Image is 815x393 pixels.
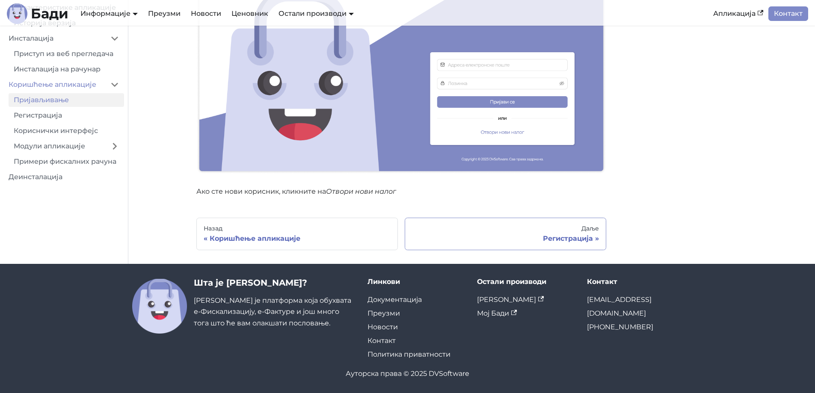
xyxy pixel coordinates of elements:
[405,218,606,250] a: ДаљеРегистрација
[196,218,606,250] nav: странице докумената
[7,3,27,24] img: Лого
[477,295,544,304] a: [PERSON_NAME]
[105,139,124,153] button: Expand sidebar category 'Модули апликације'
[80,9,138,18] a: Информације
[477,278,573,286] div: Остали производи
[7,3,68,24] a: ЛогоБади
[204,234,391,243] div: Коришћење апликације
[143,6,186,21] a: Преузми
[587,295,652,317] a: [EMAIL_ADDRESS][DOMAIN_NAME]
[194,278,354,288] h3: Шта је [PERSON_NAME]?
[105,78,124,92] button: Collapse sidebar category 'Коришћење апликације'
[279,9,354,18] a: Остали производи
[367,323,398,331] a: Новости
[708,6,768,21] a: Апликација
[3,170,124,184] a: Деинсталација
[768,6,808,21] a: Контакт
[9,124,124,138] a: Кориснички интерфејс
[196,218,398,250] a: НазадКоришћење апликације
[226,6,273,21] a: Ценовник
[367,309,400,317] a: Преузми
[9,109,124,122] a: Регистрација
[196,186,606,197] p: Ако сте нови корисник, кликните на
[477,309,517,317] a: Мој Бади
[326,187,396,195] em: Отвори нови налог
[9,139,105,153] a: Модули апликације
[367,278,464,286] div: Линкови
[412,234,599,243] div: Регистрација
[367,295,422,304] a: Документација
[367,350,450,358] a: Политика приватности
[3,78,105,92] a: Коришћење апликације
[186,6,226,21] a: Новости
[132,279,187,334] img: Бади
[9,93,124,107] a: Пријављивање
[9,47,124,61] a: Приступ из веб прегледача
[9,62,124,76] a: Инсталација на рачунар
[132,368,683,379] div: Ауторска права © 2025 DVSoftware
[31,7,68,21] b: Бади
[105,32,124,45] button: Collapse sidebar category 'Инсталација'
[412,225,599,233] div: Даље
[367,337,396,345] a: Контакт
[204,225,391,233] div: Назад
[9,155,124,168] a: Примери фискалних рачуна
[194,278,354,334] div: [PERSON_NAME] је платформа која обухвата е-Фискализацију, е-Фактуре и још много тога што ће вам о...
[587,323,653,331] a: [PHONE_NUMBER]
[587,278,683,286] div: Контакт
[3,32,105,45] a: Инсталација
